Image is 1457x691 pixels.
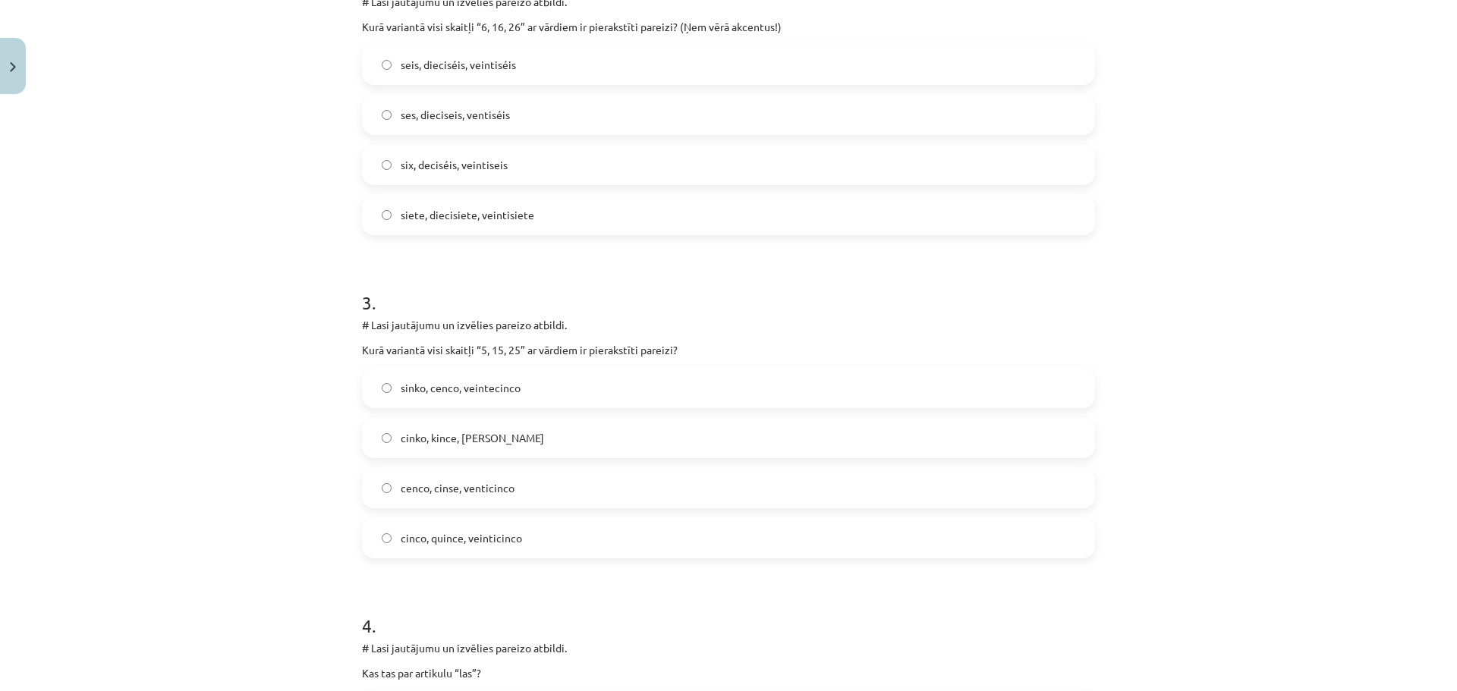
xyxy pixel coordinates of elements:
input: cinko, kince, [PERSON_NAME] [382,433,392,443]
input: sinko, cenco, veintecinco [382,383,392,393]
span: cenco, cinse, venticinco [401,480,515,496]
input: cenco, cinse, venticinco [382,483,392,493]
span: six, deciséis, veintiseis [401,157,508,173]
span: cinco, quince, veinticinco [401,530,522,546]
input: seis, dieciséis, veintiséis [382,60,392,70]
input: ses, dieciseis, ventiséis [382,110,392,120]
p: Kurā variantā visi skaitļi “6, 16, 26” ar vārdiem ir pierakstīti pareizi? (Ņem vērā akcentus!) [362,19,1095,35]
span: sinko, cenco, veintecinco [401,380,521,396]
span: seis, dieciséis, veintiséis [401,57,516,73]
p: Kas tas par artikulu “las”? [362,665,1095,681]
span: cinko, kince, [PERSON_NAME] [401,430,544,446]
input: siete, diecisiete, veintisiete [382,210,392,220]
h1: 4 . [362,589,1095,636]
input: six, deciséis, veintiseis [382,160,392,170]
p: # Lasi jautājumu un izvēlies pareizo atbildi. [362,640,1095,656]
img: icon-close-lesson-0947bae3869378f0d4975bcd49f059093ad1ed9edebbc8119c70593378902aed.svg [10,62,16,72]
h1: 3 . [362,265,1095,313]
span: siete, diecisiete, veintisiete [401,207,534,223]
span: ses, dieciseis, ventiséis [401,107,510,123]
input: cinco, quince, veinticinco [382,533,392,543]
p: Kurā variantā visi skaitļi “5, 15, 25” ar vārdiem ir pierakstīti pareizi? [362,342,1095,358]
p: # Lasi jautājumu un izvēlies pareizo atbildi. [362,317,1095,333]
